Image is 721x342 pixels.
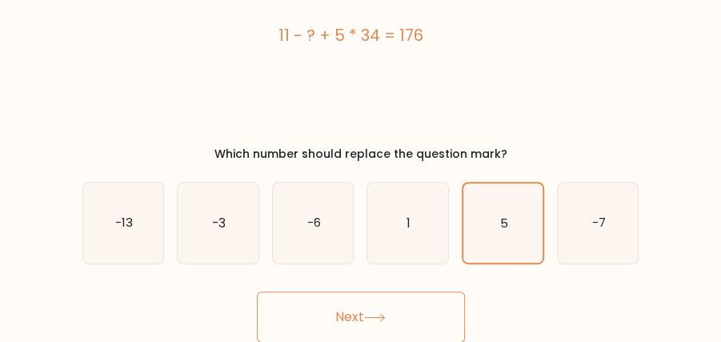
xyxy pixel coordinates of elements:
text: -7 [592,215,606,231]
text: 1 [407,215,411,231]
text: -13 [115,215,133,231]
text: -6 [307,215,321,231]
div: 11 - ? + 5 * 34 = 176 [82,23,620,47]
text: 5 [499,215,507,231]
text: -3 [212,215,226,231]
div: Which number should replace the question mark? [92,146,630,163]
